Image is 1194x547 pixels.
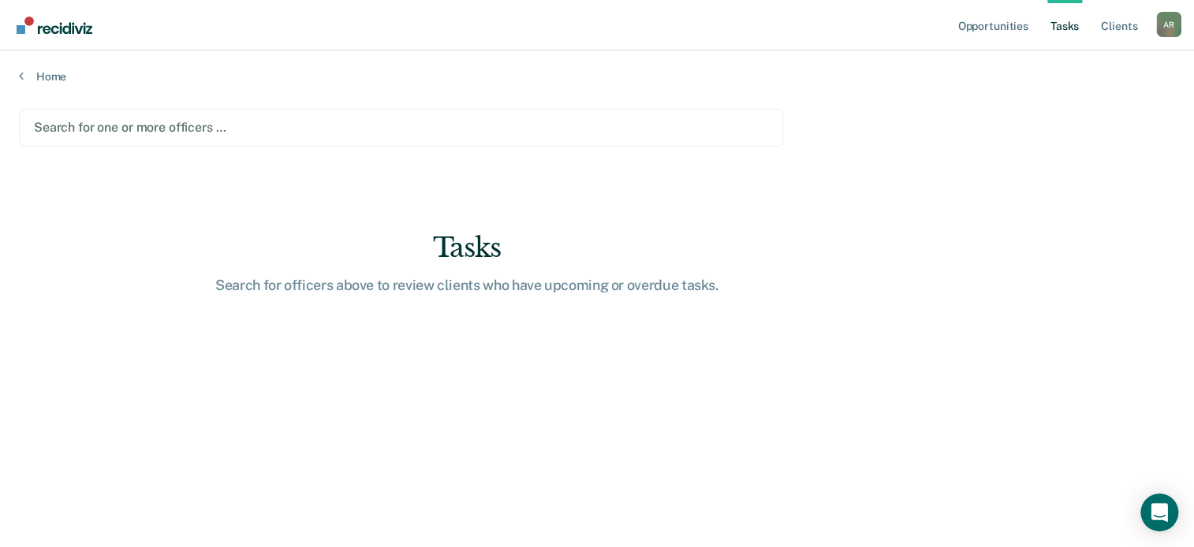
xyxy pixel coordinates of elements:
img: Recidiviz [17,17,92,34]
div: Open Intercom Messenger [1140,493,1178,531]
div: Search for officers above to review clients who have upcoming or overdue tasks. [215,277,719,294]
button: Profile dropdown button [1156,12,1181,37]
div: Tasks [215,232,719,264]
div: A R [1156,12,1181,37]
a: Home [19,69,1175,84]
